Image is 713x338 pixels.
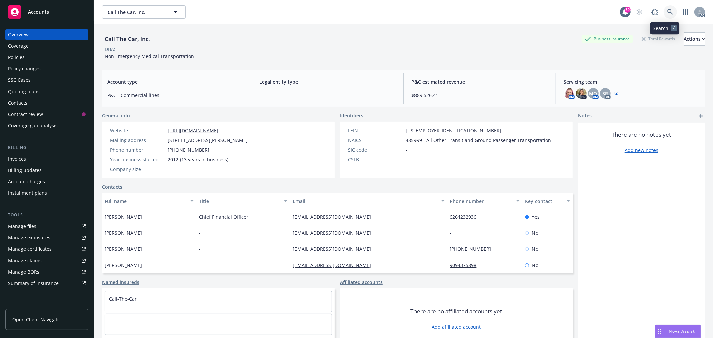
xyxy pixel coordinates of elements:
[348,127,403,134] div: FEIN
[110,127,165,134] div: Website
[199,198,280,205] div: Title
[108,9,165,16] span: Call The Car, Inc.
[532,245,538,252] span: No
[8,75,31,86] div: SSC Cases
[532,262,538,269] span: No
[447,193,522,209] button: Phone number
[102,193,196,209] button: Full name
[5,221,88,232] a: Manage files
[168,137,248,144] span: [STREET_ADDRESS][PERSON_NAME]
[348,146,403,153] div: SIC code
[5,267,88,277] a: Manage BORs
[199,213,248,220] span: Chief Financial Officer
[293,230,376,236] a: [EMAIL_ADDRESS][DOMAIN_NAME]
[5,63,88,74] a: Policy changes
[199,262,201,269] span: -
[102,5,186,19] button: Call The Car, Inc.
[612,131,671,139] span: There are no notes yet
[5,232,88,243] span: Manage exposures
[5,120,88,131] a: Coverage gap analysis
[105,213,142,220] span: [PERSON_NAME]
[450,214,482,220] a: 6264232936
[12,316,62,323] span: Open Client Navigator
[5,75,88,86] a: SSC Cases
[697,112,705,120] a: add
[450,198,512,205] div: Phone number
[582,35,633,43] div: Business Insurance
[5,144,88,151] div: Billing
[432,323,481,330] a: Add affiliated account
[290,193,447,209] button: Email
[525,198,563,205] div: Key contact
[348,137,403,144] div: NAICS
[589,90,597,97] span: MQ
[102,183,122,190] a: Contacts
[5,188,88,198] a: Installment plans
[5,244,88,255] a: Manage certificates
[8,221,36,232] div: Manage files
[602,90,608,97] span: SR
[406,137,551,144] span: 485999 - All Other Transit and Ground Passenger Transportation
[564,78,700,86] span: Servicing team
[259,92,395,99] span: -
[638,35,678,43] div: Total Rewards
[669,328,695,334] span: Nova Assist
[564,88,575,99] img: photo
[450,262,482,268] a: 9094375898
[293,214,376,220] a: [EMAIL_ADDRESS][DOMAIN_NAME]
[655,325,701,338] button: Nova Assist
[105,53,194,59] span: Non Emergency Medical Transportation
[105,262,142,269] span: [PERSON_NAME]
[107,78,243,86] span: Account type
[107,92,243,99] span: P&C - Commercial lines
[625,147,658,154] a: Add new notes
[168,166,169,173] span: -
[109,318,111,325] a: -
[8,244,52,255] div: Manage certificates
[5,86,88,97] a: Quoting plans
[450,246,497,252] a: [PHONE_NUMBER]
[5,302,88,309] div: Analytics hub
[576,88,587,99] img: photo
[8,63,41,74] div: Policy changes
[406,127,501,134] span: [US_EMPLOYER_IDENTIFICATION_NUMBER]
[8,41,29,51] div: Coverage
[578,112,592,120] span: Notes
[105,198,186,205] div: Full name
[340,112,363,119] span: Identifiers
[105,245,142,252] span: [PERSON_NAME]
[259,78,395,86] span: Legal entity type
[5,109,88,120] a: Contract review
[5,176,88,187] a: Account charges
[684,33,705,45] div: Actions
[406,156,407,163] span: -
[8,176,45,187] div: Account charges
[110,166,165,173] div: Company size
[450,230,457,236] a: -
[102,35,153,43] div: Call The Car, Inc.
[532,213,540,220] span: Yes
[199,229,201,236] span: -
[648,5,662,19] a: Report a Bug
[293,246,376,252] a: [EMAIL_ADDRESS][DOMAIN_NAME]
[410,307,502,315] span: There are no affiliated accounts yet
[655,325,664,338] div: Drag to move
[110,146,165,153] div: Phone number
[684,32,705,46] button: Actions
[110,137,165,144] div: Mailing address
[8,98,27,108] div: Contacts
[8,278,59,289] div: Summary of insurance
[102,279,139,286] a: Named insureds
[199,245,201,252] span: -
[8,154,26,164] div: Invoices
[5,154,88,164] a: Invoices
[5,278,88,289] a: Summary of insurance
[664,5,677,19] a: Search
[8,120,58,131] div: Coverage gap analysis
[8,86,40,97] div: Quoting plans
[5,165,88,176] a: Billing updates
[168,127,218,134] a: [URL][DOMAIN_NAME]
[102,112,130,119] span: General info
[532,229,538,236] span: No
[105,229,142,236] span: [PERSON_NAME]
